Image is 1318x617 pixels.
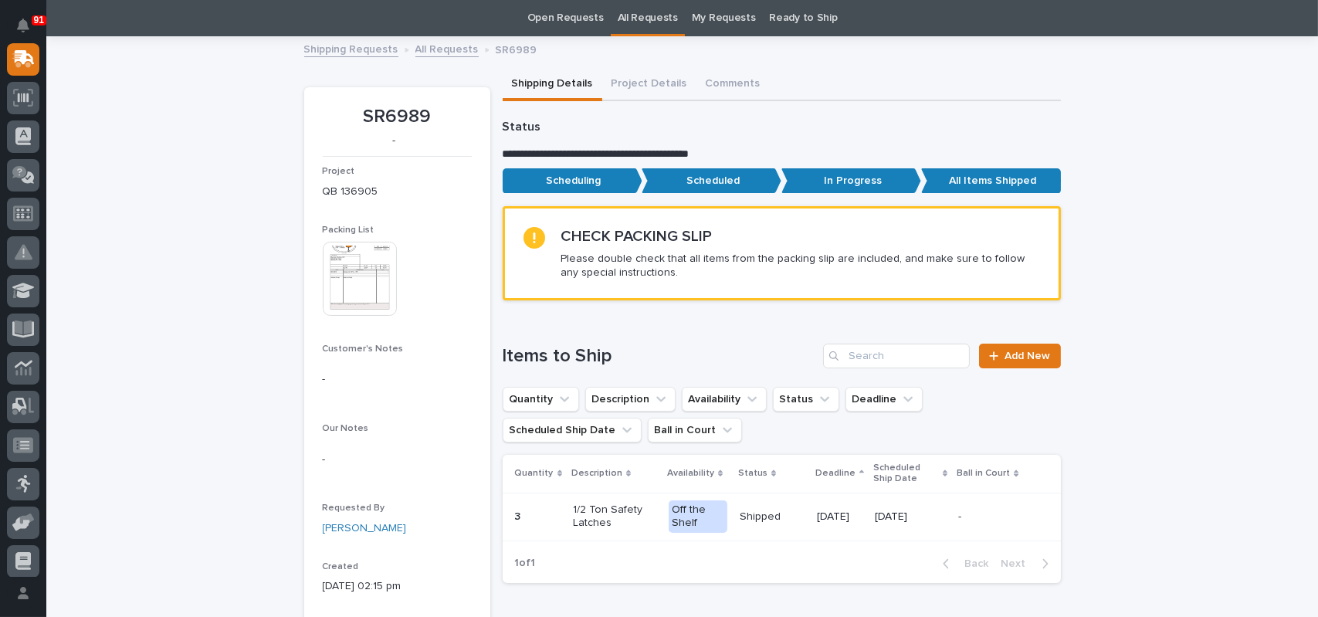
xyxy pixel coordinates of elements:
span: Back [956,557,989,571]
p: Shipped [740,510,805,524]
span: Packing List [323,225,374,235]
p: 1/2 Ton Safety Latches [573,503,656,530]
p: Scheduling [503,168,642,194]
a: All Requests [415,39,479,57]
h2: CHECK PACKING SLIP [561,227,712,246]
span: Created [323,562,359,571]
p: Please double check that all items from the packing slip are included, and make sure to follow an... [561,252,1039,280]
button: Quantity [503,387,579,412]
button: Comments [696,69,770,101]
span: Customer's Notes [323,344,404,354]
button: Status [773,387,839,412]
p: Scheduled [642,168,781,194]
div: Notifications91 [19,19,39,43]
p: - [323,134,466,147]
p: SR6989 [496,40,537,57]
button: Availability [682,387,767,412]
p: Quantity [515,465,554,482]
button: Deadline [845,387,923,412]
p: - [958,510,1023,524]
tr: 33 1/2 Ton Safety LatchesOff the ShelfShipped[DATE][DATE]- [503,493,1061,541]
p: Deadline [815,465,856,482]
button: Description [585,387,676,412]
p: - [323,371,472,388]
div: Off the Shelf [669,500,728,533]
button: Ball in Court [648,418,742,442]
button: Notifications [7,9,39,42]
p: In Progress [781,168,921,194]
p: Status [503,120,1061,134]
span: Our Notes [323,424,369,433]
p: 1 of 1 [503,544,548,582]
p: [DATE] [875,510,946,524]
p: Description [571,465,622,482]
p: Scheduled Ship Date [873,459,939,488]
span: Next [1001,557,1035,571]
p: [DATE] [817,510,862,524]
span: Requested By [323,503,385,513]
button: Back [930,557,995,571]
p: 91 [34,15,44,25]
a: Add New [979,344,1060,368]
a: [PERSON_NAME] [323,520,407,537]
input: Search [823,344,970,368]
span: Project [323,167,355,176]
button: Project Details [602,69,696,101]
p: Status [738,465,767,482]
p: SR6989 [323,106,472,128]
h1: Items to Ship [503,345,818,368]
p: All Items Shipped [921,168,1061,194]
p: Availability [667,465,714,482]
a: Shipping Requests [304,39,398,57]
p: Ball in Court [957,465,1010,482]
p: 3 [515,507,524,524]
button: Next [995,557,1061,571]
span: Add New [1005,351,1051,361]
p: - [323,452,472,468]
p: QB 136905 [323,184,472,200]
p: [DATE] 02:15 pm [323,578,472,595]
button: Scheduled Ship Date [503,418,642,442]
button: Shipping Details [503,69,602,101]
